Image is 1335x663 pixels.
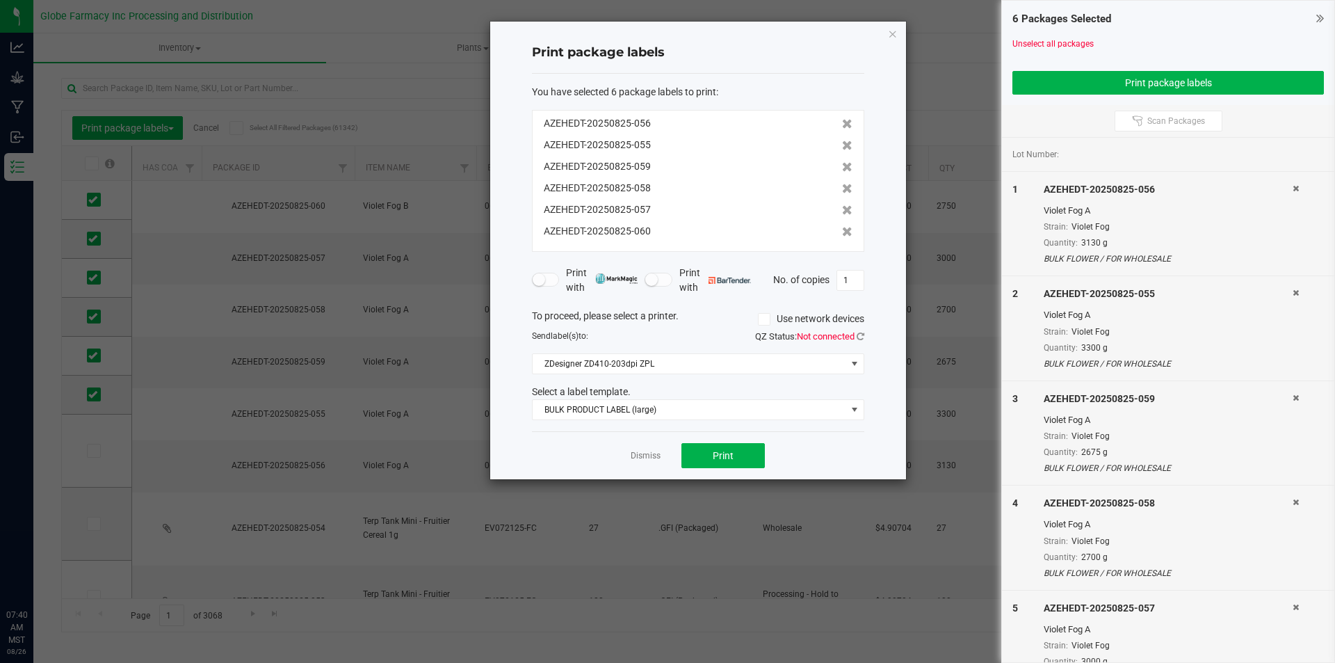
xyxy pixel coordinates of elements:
[773,273,830,285] span: No. of copies
[544,159,651,174] span: AZEHEDT-20250825-059
[679,266,751,295] span: Print with
[566,266,638,295] span: Print with
[1012,497,1018,509] span: 4
[551,331,578,341] span: label(s)
[1044,343,1078,353] span: Quantity:
[1044,462,1293,474] div: BULK FLOWER / FOR WHOLESALE
[1081,552,1108,562] span: 2700 g
[1012,393,1018,404] span: 3
[1147,115,1205,127] span: Scan Packages
[1044,447,1078,457] span: Quantity:
[1081,447,1108,457] span: 2675 g
[1044,222,1068,232] span: Strain:
[797,331,855,342] span: Not connected
[758,312,864,326] label: Use network devices
[1044,287,1293,301] div: AZEHEDT-20250825-055
[533,354,846,374] span: ZDesigner ZD410-203dpi ZPL
[1012,184,1018,195] span: 1
[1044,392,1293,406] div: AZEHEDT-20250825-059
[521,385,875,399] div: Select a label template.
[1044,308,1293,322] div: Violet Fog A
[532,85,864,99] div: :
[544,202,651,217] span: AZEHEDT-20250825-057
[1044,518,1293,532] div: Violet Fog A
[544,116,651,131] span: AZEHEDT-20250825-056
[14,552,56,593] iframe: Resource center
[709,277,751,284] img: bartender.png
[1071,222,1110,232] span: Violet Fog
[521,309,875,330] div: To proceed, please select a printer.
[532,86,716,97] span: You have selected 6 package labels to print
[631,450,661,462] a: Dismiss
[1012,148,1059,161] span: Lot Number:
[1012,71,1324,95] button: Print package labels
[532,44,864,62] h4: Print package labels
[755,331,864,342] span: QZ Status:
[1044,536,1068,546] span: Strain:
[1044,358,1293,370] div: BULK FLOWER / FOR WHOLESALE
[544,224,651,239] span: AZEHEDT-20250825-060
[713,450,734,461] span: Print
[1012,602,1018,614] span: 5
[1044,413,1293,427] div: Violet Fog A
[1044,623,1293,637] div: Violet Fog A
[1071,431,1110,441] span: Violet Fog
[1081,238,1108,248] span: 3130 g
[1044,641,1068,650] span: Strain:
[532,331,588,341] span: Send to:
[1044,552,1078,562] span: Quantity:
[1012,39,1094,49] a: Unselect all packages
[1044,182,1293,197] div: AZEHEDT-20250825-056
[1044,204,1293,218] div: Violet Fog A
[681,443,765,468] button: Print
[1071,327,1110,337] span: Violet Fog
[1081,343,1108,353] span: 3300 g
[1071,536,1110,546] span: Violet Fog
[595,273,638,284] img: mark_magic_cybra.png
[1044,253,1293,265] div: BULK FLOWER / FOR WHOLESALE
[1044,238,1078,248] span: Quantity:
[544,181,651,195] span: AZEHEDT-20250825-058
[544,138,651,152] span: AZEHEDT-20250825-055
[1044,327,1068,337] span: Strain:
[1044,431,1068,441] span: Strain:
[1071,641,1110,650] span: Violet Fog
[1044,496,1293,511] div: AZEHEDT-20250825-058
[1044,567,1293,580] div: BULK FLOWER / FOR WHOLESALE
[1012,288,1018,299] span: 2
[1044,601,1293,616] div: AZEHEDT-20250825-057
[533,400,846,420] span: BULK PRODUCT LABEL (large)
[41,550,58,566] iframe: Resource center unread badge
